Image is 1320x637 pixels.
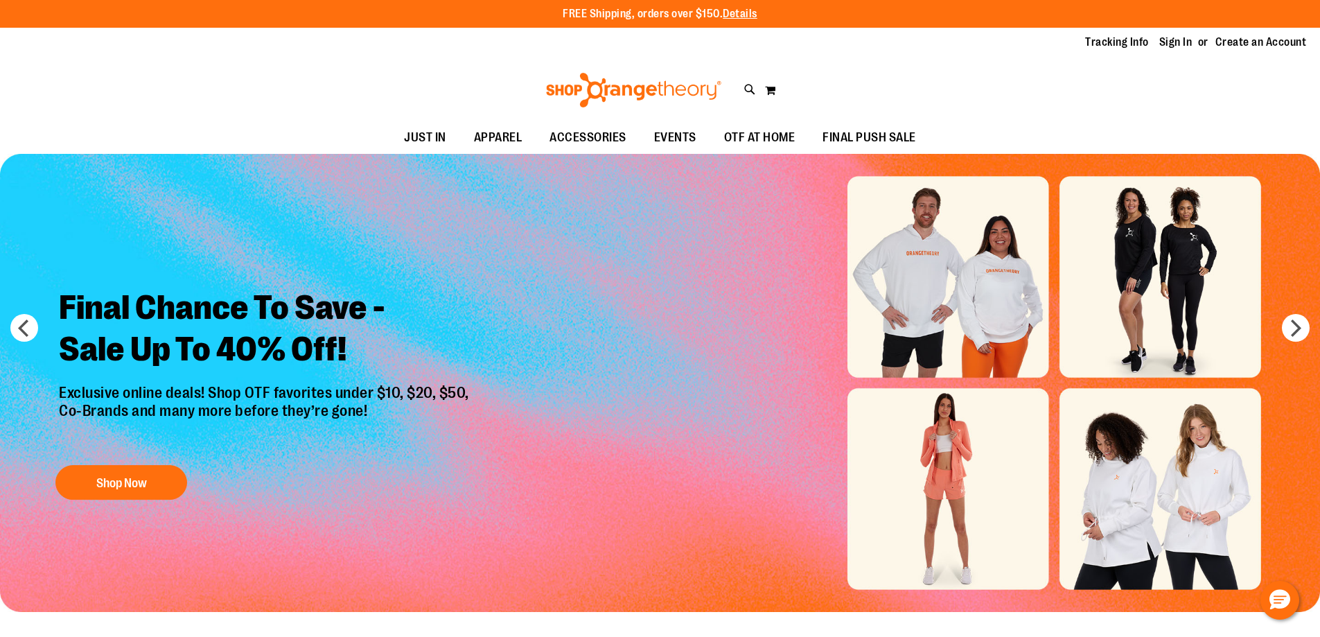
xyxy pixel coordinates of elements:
p: FREE Shipping, orders over $150. [563,6,757,22]
a: Sign In [1159,35,1193,50]
a: EVENTS [640,122,710,154]
a: Details [723,8,757,20]
button: Hello, have a question? Let’s chat. [1260,581,1299,620]
a: Final Chance To Save -Sale Up To 40% Off! Exclusive online deals! Shop OTF favorites under $10, $... [49,277,483,507]
button: prev [10,314,38,342]
a: JUST IN [390,122,460,154]
button: Shop Now [55,465,187,500]
span: OTF AT HOME [724,122,795,153]
button: next [1282,314,1310,342]
a: FINAL PUSH SALE [809,122,930,154]
a: ACCESSORIES [536,122,640,154]
p: Exclusive online deals! Shop OTF favorites under $10, $20, $50, Co-Brands and many more before th... [49,384,483,452]
img: Shop Orangetheory [544,73,723,107]
span: FINAL PUSH SALE [822,122,916,153]
h2: Final Chance To Save - Sale Up To 40% Off! [49,277,483,384]
span: APPAREL [474,122,522,153]
a: APPAREL [460,122,536,154]
a: Tracking Info [1085,35,1149,50]
span: JUST IN [404,122,446,153]
span: ACCESSORIES [549,122,626,153]
span: EVENTS [654,122,696,153]
a: Create an Account [1215,35,1307,50]
a: OTF AT HOME [710,122,809,154]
